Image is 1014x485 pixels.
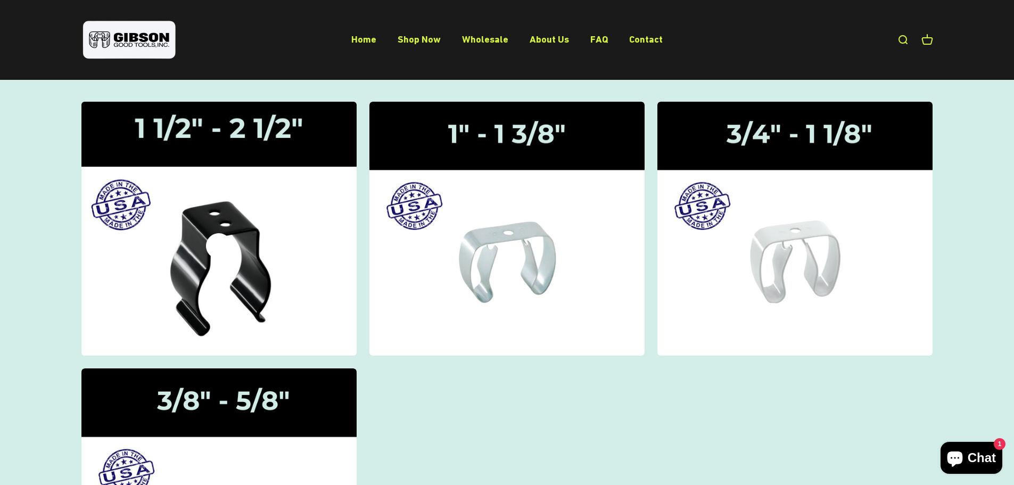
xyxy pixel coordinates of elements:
[462,34,508,45] a: Wholesale
[398,34,441,45] a: Shop Now
[530,34,569,45] a: About Us
[937,442,1005,476] inbox-online-store-chat: Shopify online store chat
[369,102,645,356] img: Gripper Clips | 1" - 1 3/8"
[351,34,376,45] a: Home
[590,34,608,45] a: FAQ
[81,102,357,356] a: Gibson gripper clips one and a half inch to two and a half inches
[629,34,663,45] a: Contact
[73,94,365,363] img: Gibson gripper clips one and a half inch to two and a half inches
[657,102,933,356] img: Gripper Clips | 3/4" - 1 1/8"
